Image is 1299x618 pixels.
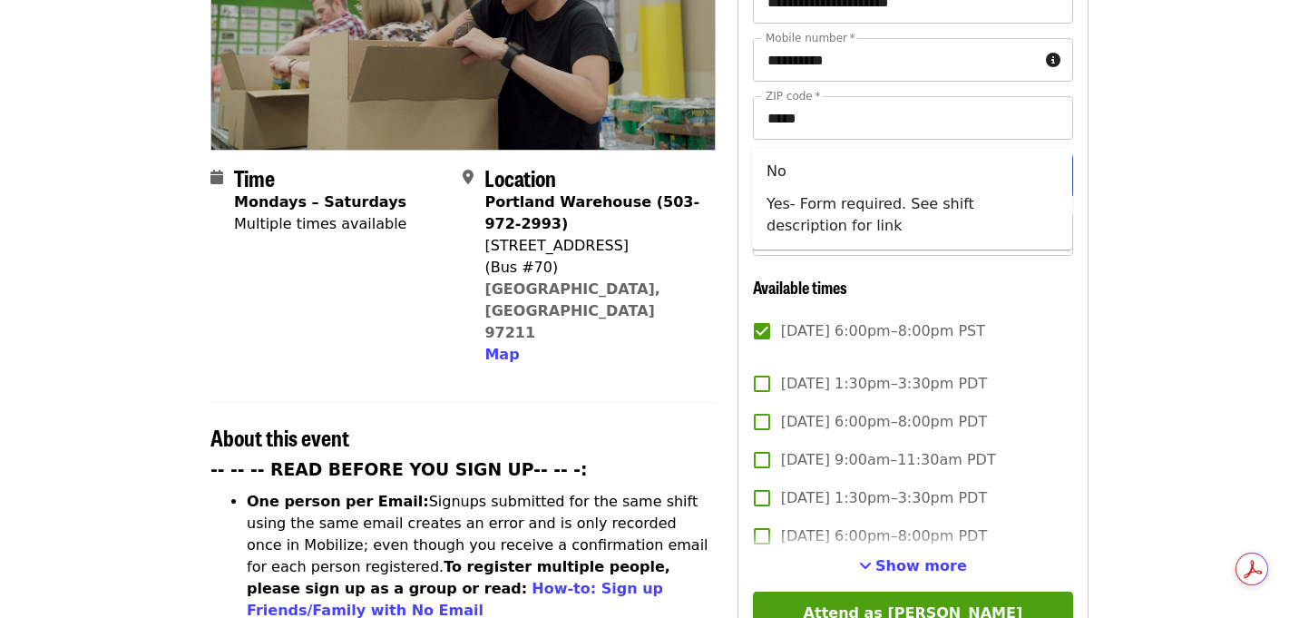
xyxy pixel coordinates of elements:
div: (Bus #70) [484,257,700,279]
span: [DATE] 9:00am–11:30am PDT [781,449,996,471]
span: Map [484,346,519,363]
strong: Portland Warehouse (503-972-2993) [484,193,699,232]
span: [DATE] 6:00pm–8:00pm PDT [781,525,987,547]
span: [DATE] 1:30pm–3:30pm PDT [781,487,987,509]
span: Available times [753,275,847,299]
span: [DATE] 1:30pm–3:30pm PDT [781,373,987,395]
span: Location [484,162,556,193]
span: Time [234,162,275,193]
button: See more timeslots [859,555,967,577]
label: ZIP code [766,91,820,102]
button: Map [484,344,519,366]
label: Mobile number [766,33,855,44]
span: [DATE] 6:00pm–8:00pm PST [781,320,985,342]
strong: One person per Email: [247,493,429,510]
span: Show more [875,557,967,574]
a: [GEOGRAPHIC_DATA], [GEOGRAPHIC_DATA] 97211 [484,280,660,341]
span: About this event [210,421,349,453]
i: map-marker-alt icon [463,169,474,186]
i: circle-info icon [1046,52,1060,69]
div: Multiple times available [234,213,406,235]
li: Yes- Form required. See shift description for link [752,188,1072,242]
i: calendar icon [210,169,223,186]
strong: To register multiple people, please sign up as a group or read: [247,558,670,597]
strong: Mondays – Saturdays [234,193,406,211]
span: [DATE] 6:00pm–8:00pm PDT [781,411,987,433]
input: Mobile number [753,38,1039,82]
input: ZIP code [753,96,1073,140]
strong: -- -- -- READ BEFORE YOU SIGN UP-- -- -: [210,460,588,479]
li: No [752,155,1072,188]
div: [STREET_ADDRESS] [484,235,700,257]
